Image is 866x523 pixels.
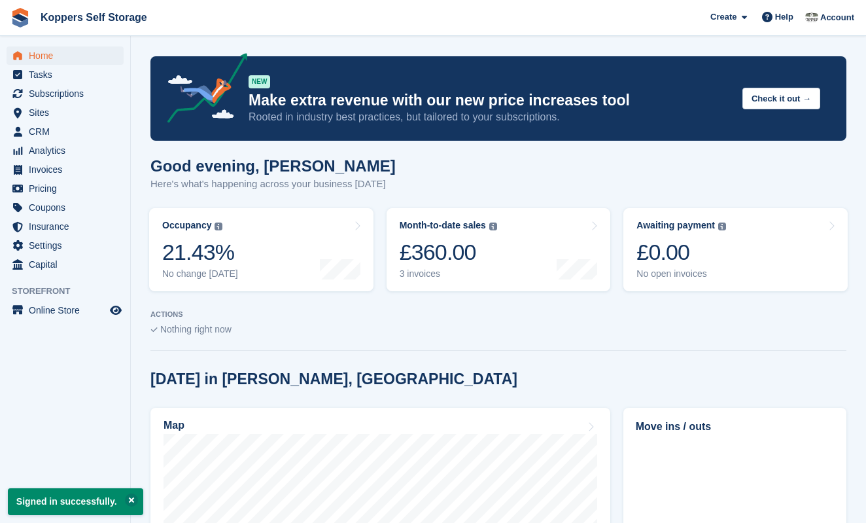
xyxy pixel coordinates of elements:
div: £360.00 [400,239,497,266]
p: Here's what's happening across your business [DATE] [150,177,396,192]
span: Create [710,10,736,24]
span: CRM [29,122,107,141]
a: menu [7,255,124,274]
h2: [DATE] in [PERSON_NAME], [GEOGRAPHIC_DATA] [150,370,517,388]
img: blank_slate_check_icon-ba018cac091ee9be17c0a81a6c232d5eb81de652e7a59be601be346b1b6ddf79.svg [150,327,158,333]
img: stora-icon-8386f47178a22dfd0bd8f6a31ec36ba5ce8667c1dd55bd0f319d3a0aa187defe.svg [10,8,30,27]
img: Frazer McFadden [805,10,818,24]
span: Coupons [29,198,107,217]
h2: Map [164,420,184,431]
img: icon-info-grey-7440780725fd019a000dd9b08b2336e03edf1995a4989e88bcd33f0948082b44.svg [489,223,497,230]
span: Tasks [29,65,107,84]
div: NEW [249,75,270,88]
a: Preview store [108,302,124,318]
h2: Move ins / outs [636,419,834,435]
span: Settings [29,236,107,255]
span: Online Store [29,301,107,319]
a: Awaiting payment £0.00 No open invoices [623,208,848,291]
span: Help [775,10,793,24]
span: Analytics [29,141,107,160]
a: menu [7,179,124,198]
div: 3 invoices [400,268,497,280]
a: menu [7,217,124,236]
a: menu [7,198,124,217]
a: Month-to-date sales £360.00 3 invoices [387,208,611,291]
span: Nothing right now [160,324,232,334]
a: Koppers Self Storage [35,7,152,28]
span: Storefront [12,285,130,298]
a: menu [7,46,124,65]
img: price-adjustments-announcement-icon-8257ccfd72463d97f412b2fc003d46551f7dbcb40ab6d574587a9cd5c0d94... [156,53,248,128]
a: menu [7,84,124,103]
span: Insurance [29,217,107,236]
div: No change [DATE] [162,268,238,280]
p: ACTIONS [150,310,846,319]
div: No open invoices [636,268,726,280]
img: icon-info-grey-7440780725fd019a000dd9b08b2336e03edf1995a4989e88bcd33f0948082b44.svg [718,223,726,230]
p: Make extra revenue with our new price increases tool [249,91,732,110]
span: Pricing [29,179,107,198]
p: Signed in successfully. [8,488,143,515]
h1: Good evening, [PERSON_NAME] [150,157,396,175]
span: Account [820,11,854,24]
a: menu [7,236,124,255]
span: Capital [29,255,107,274]
a: menu [7,160,124,179]
img: icon-info-grey-7440780725fd019a000dd9b08b2336e03edf1995a4989e88bcd33f0948082b44.svg [215,223,222,230]
span: Subscriptions [29,84,107,103]
span: Home [29,46,107,65]
button: Check it out → [742,88,820,109]
a: menu [7,103,124,122]
a: menu [7,65,124,84]
div: Occupancy [162,220,211,231]
a: menu [7,141,124,160]
a: menu [7,301,124,319]
div: £0.00 [636,239,726,266]
a: Occupancy 21.43% No change [DATE] [149,208,373,291]
span: Sites [29,103,107,122]
div: Awaiting payment [636,220,715,231]
p: Rooted in industry best practices, but tailored to your subscriptions. [249,110,732,124]
div: Month-to-date sales [400,220,486,231]
a: menu [7,122,124,141]
span: Invoices [29,160,107,179]
div: 21.43% [162,239,238,266]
